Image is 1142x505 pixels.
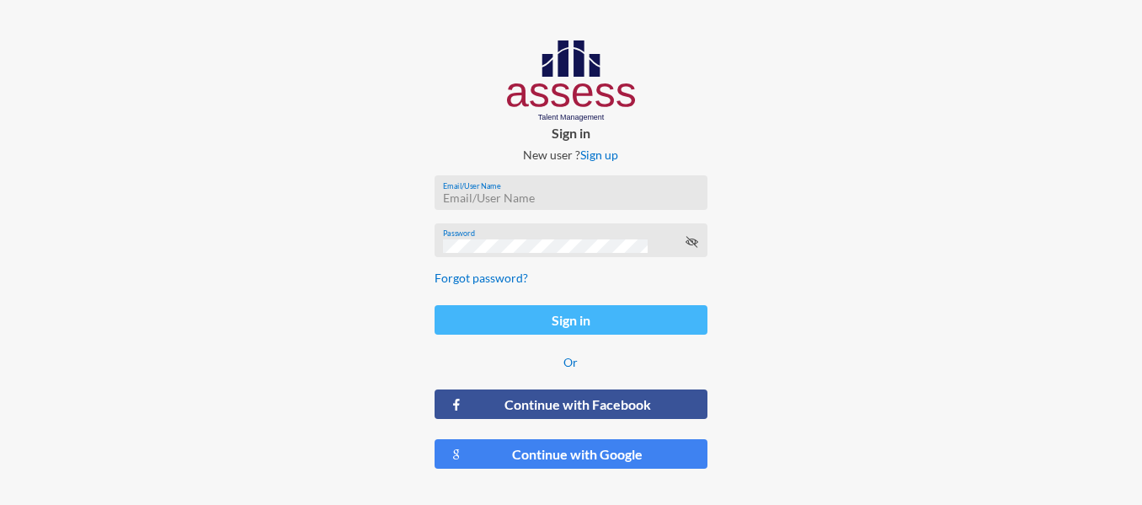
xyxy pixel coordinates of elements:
[507,40,636,121] img: AssessLogoo.svg
[435,305,707,335] button: Sign in
[421,125,721,141] p: Sign in
[435,439,707,469] button: Continue with Google
[443,191,698,205] input: Email/User Name
[435,271,528,285] a: Forgot password?
[435,389,707,419] button: Continue with Facebook
[421,148,721,162] p: New user ?
[435,355,707,369] p: Or
[580,148,618,162] a: Sign up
